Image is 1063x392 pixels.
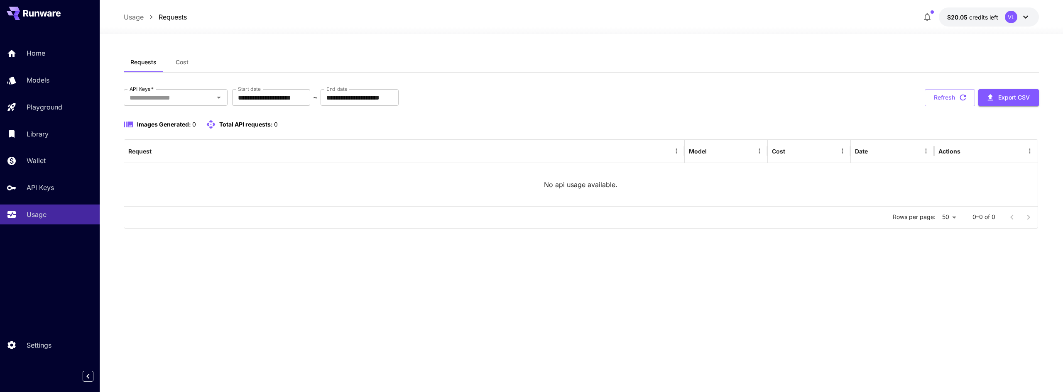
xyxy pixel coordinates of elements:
button: Sort [152,145,164,157]
button: $20.05VL [939,7,1039,27]
p: No api usage available. [544,180,617,190]
button: Export CSV [978,89,1039,106]
div: $20.05 [947,13,998,22]
button: Menu [1024,145,1036,157]
button: Menu [754,145,765,157]
div: 50 [939,211,959,223]
button: Sort [786,145,798,157]
p: 0–0 of 0 [972,213,995,221]
nav: breadcrumb [124,12,187,22]
button: Collapse sidebar [83,371,93,382]
button: Menu [671,145,682,157]
label: End date [326,85,347,93]
span: 0 [192,121,196,128]
label: Start date [238,85,261,93]
label: API Keys [130,85,154,93]
div: Collapse sidebar [89,369,100,384]
p: Settings [27,340,51,350]
p: ~ [313,93,318,102]
p: Wallet [27,156,46,166]
p: Usage [27,209,47,219]
span: Cost [176,58,189,66]
span: Requests [130,58,157,66]
button: Menu [837,145,848,157]
a: Requests [159,12,187,22]
p: Playground [27,102,62,112]
span: 0 [274,121,278,128]
button: Refresh [925,89,975,106]
a: Usage [124,12,144,22]
span: Images Generated: [137,121,191,128]
p: Home [27,48,45,58]
button: Menu [920,145,932,157]
button: Sort [708,145,719,157]
div: Cost [772,148,785,155]
p: Rows per page: [893,213,936,221]
div: Model [689,148,707,155]
div: Request [128,148,152,155]
span: Total API requests: [219,121,273,128]
button: Sort [869,145,880,157]
p: API Keys [27,183,54,192]
span: credits left [969,14,998,21]
div: VL [1005,11,1017,23]
p: Library [27,129,49,139]
span: $20.05 [947,14,969,21]
button: Open [213,92,225,103]
div: Actions [938,148,960,155]
div: Date [855,148,868,155]
p: Models [27,75,49,85]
